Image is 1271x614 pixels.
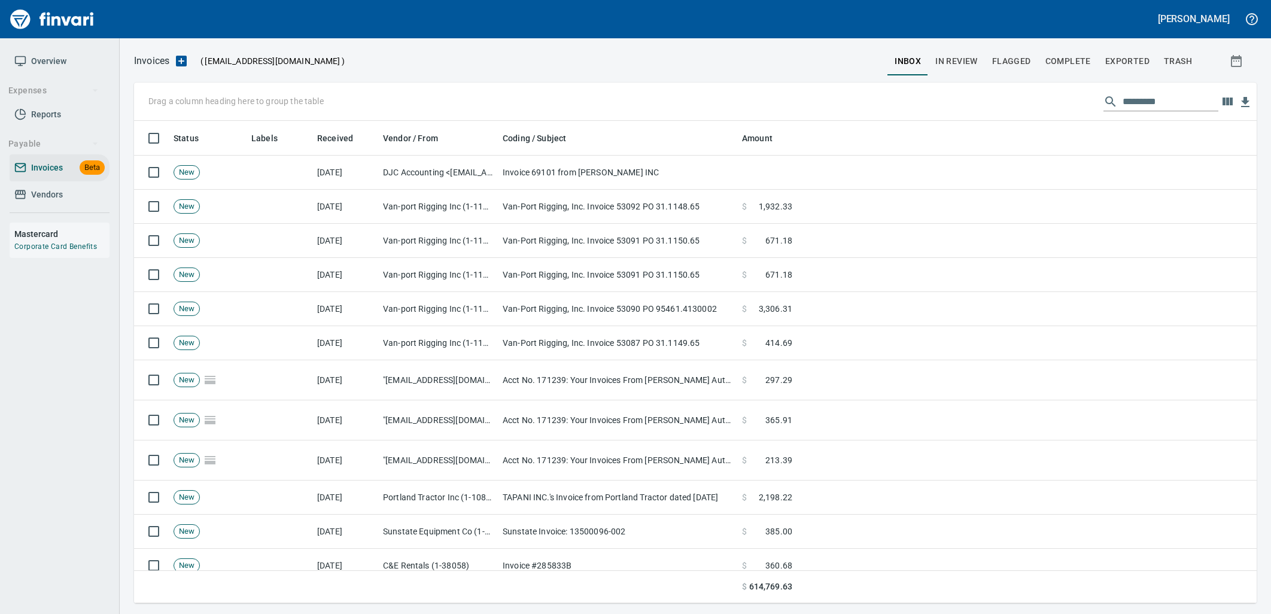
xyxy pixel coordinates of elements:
h6: Mastercard [14,227,110,241]
span: Labels [251,131,293,145]
span: Exported [1105,54,1150,69]
span: Coding / Subject [503,131,582,145]
td: [DATE] [312,360,378,400]
span: Pages Split [200,415,220,424]
td: [DATE] [312,481,378,515]
span: New [174,526,199,537]
td: "[EMAIL_ADDRESS][DOMAIN_NAME]" <[EMAIL_ADDRESS][DOMAIN_NAME]> [378,360,498,400]
td: [DATE] [312,156,378,190]
span: Vendor / From [383,131,454,145]
p: ( ) [193,55,345,67]
span: Coding / Subject [503,131,566,145]
span: $ [742,337,747,349]
td: Sunstate Invoice: 13500096-002 [498,515,737,549]
span: New [174,201,199,212]
td: Van-Port Rigging, Inc. Invoice 53091 PO 31.1150.65 [498,224,737,258]
span: Beta [80,161,105,175]
td: DJC Accounting <[EMAIL_ADDRESS][DOMAIN_NAME]> [378,156,498,190]
span: Pages Split [200,455,220,464]
td: Van-port Rigging Inc (1-11072) [378,190,498,224]
span: 213.39 [765,454,792,466]
span: $ [742,269,747,281]
span: New [174,269,199,281]
td: Van-Port Rigging, Inc. Invoice 53090 PO 95461.4130002 [498,292,737,326]
p: Invoices [134,54,169,68]
span: Overview [31,54,66,69]
span: New [174,492,199,503]
span: Status [174,131,214,145]
span: 2,198.22 [759,491,792,503]
td: Van-port Rigging Inc (1-11072) [378,292,498,326]
td: TAPANI INC.'s Invoice from Portland Tractor dated [DATE] [498,481,737,515]
td: [DATE] [312,515,378,549]
span: $ [742,235,747,247]
td: Van-Port Rigging, Inc. Invoice 53092 PO 31.1148.65 [498,190,737,224]
span: 297.29 [765,374,792,386]
button: Payable [4,133,104,155]
button: [PERSON_NAME] [1155,10,1233,28]
a: Overview [10,48,110,75]
td: Invoice #285833B [498,549,737,583]
span: 360.68 [765,560,792,572]
button: Upload an Invoice [169,54,193,68]
span: Flagged [992,54,1031,69]
td: [DATE] [312,258,378,292]
img: Finvari [7,5,97,34]
span: $ [742,374,747,386]
span: 365.91 [765,414,792,426]
nav: breadcrumb [134,54,169,68]
span: trash [1164,54,1192,69]
span: 385.00 [765,525,792,537]
span: $ [742,414,747,426]
span: 614,769.63 [749,580,792,593]
span: New [174,560,199,572]
td: [DATE] [312,400,378,440]
span: inbox [895,54,921,69]
button: Expenses [4,80,104,102]
span: $ [742,303,747,315]
td: "[EMAIL_ADDRESS][DOMAIN_NAME]" <[EMAIL_ADDRESS][DOMAIN_NAME]> [378,400,498,440]
span: 1,932.33 [759,200,792,212]
span: Labels [251,131,278,145]
span: Status [174,131,199,145]
span: Invoices [31,160,63,175]
span: New [174,235,199,247]
td: C&E Rentals (1-38058) [378,549,498,583]
span: $ [742,200,747,212]
span: In Review [935,54,978,69]
span: $ [742,454,747,466]
td: [DATE] [312,224,378,258]
td: Invoice 69101 from [PERSON_NAME] INC [498,156,737,190]
td: Acct No. 171239: Your Invoices From [PERSON_NAME] Automotive Stores Inc. are Attached [498,360,737,400]
span: $ [742,525,747,537]
td: Sunstate Equipment Co (1-30297) [378,515,498,549]
span: 414.69 [765,337,792,349]
a: Reports [10,101,110,128]
a: Corporate Card Benefits [14,242,97,251]
h5: [PERSON_NAME] [1158,13,1230,25]
a: InvoicesBeta [10,154,110,181]
span: Received [317,131,369,145]
span: New [174,338,199,349]
span: New [174,455,199,466]
span: New [174,167,199,178]
span: 671.18 [765,269,792,281]
span: Amount [742,131,788,145]
span: New [174,415,199,426]
span: Vendors [31,187,63,202]
span: $ [742,580,747,593]
span: Received [317,131,353,145]
span: New [174,375,199,386]
span: Pages Split [200,375,220,384]
td: "[EMAIL_ADDRESS][DOMAIN_NAME]" <[EMAIL_ADDRESS][DOMAIN_NAME]> [378,440,498,481]
td: Van-port Rigging Inc (1-11072) [378,326,498,360]
td: [DATE] [312,292,378,326]
span: $ [742,560,747,572]
td: Acct No. 171239: Your Invoices From [PERSON_NAME] Automotive Stores Inc. are Attached [498,440,737,481]
span: Vendor / From [383,131,438,145]
span: Amount [742,131,773,145]
td: [DATE] [312,326,378,360]
td: Van-Port Rigging, Inc. Invoice 53091 PO 31.1150.65 [498,258,737,292]
span: Reports [31,107,61,122]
